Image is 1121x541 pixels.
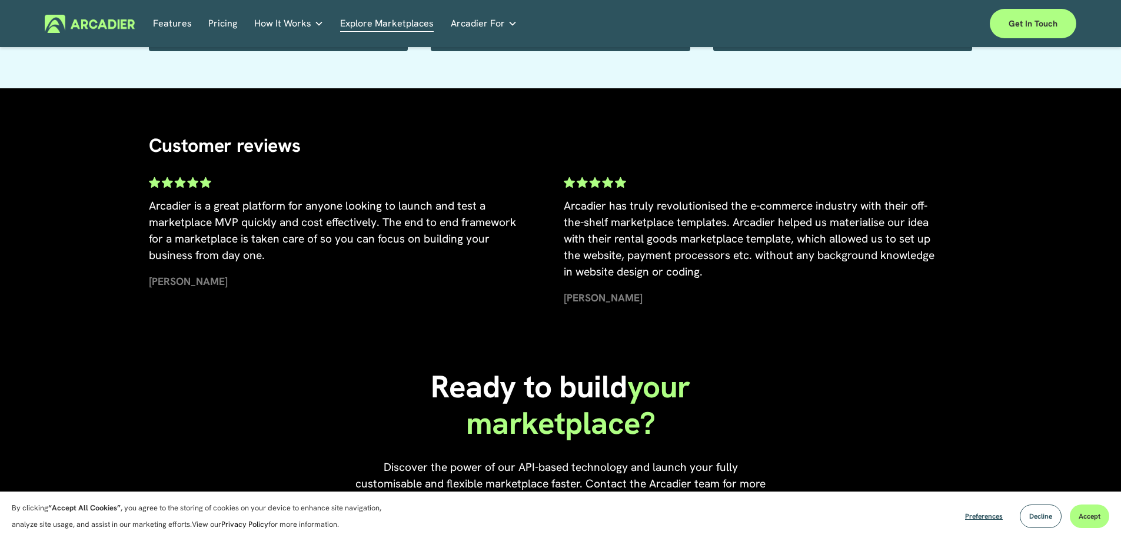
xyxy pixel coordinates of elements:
strong: [PERSON_NAME] [564,291,643,304]
span: Preferences [965,512,1003,521]
button: Decline [1020,505,1062,528]
a: Pricing [208,15,237,33]
span: How It Works [254,15,311,32]
span: Arcadier has truly revolutionised the e-commerce industry with their off-the-shelf marketplace te... [564,198,937,279]
a: Features [153,15,192,33]
span: Arcadier For [451,15,505,32]
p: By clicking , you agree to the storing of cookies on your device to enhance site navigation, anal... [12,500,394,533]
span: Discover the power of our API-based technology and launch your fully customisable and flexible ma... [355,460,769,507]
strong: “Accept All Cookies” [48,503,121,513]
a: Explore Marketplaces [340,15,434,33]
span: Decline [1029,512,1052,521]
a: Privacy Policy [221,519,268,529]
img: Arcadier [45,15,135,33]
span: Ready to build [431,366,627,407]
span: Customer reviews [149,133,301,158]
a: Get in touch [990,9,1076,38]
button: Preferences [956,505,1012,528]
strong: [PERSON_NAME] [149,274,228,288]
a: folder dropdown [451,15,517,33]
iframe: Chat Widget [1062,484,1121,541]
a: folder dropdown [254,15,324,33]
h1: your marketplace? [423,369,698,442]
span: Arcadier is a great platform for anyone looking to launch and test a marketplace MVP quickly and ... [149,198,519,263]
